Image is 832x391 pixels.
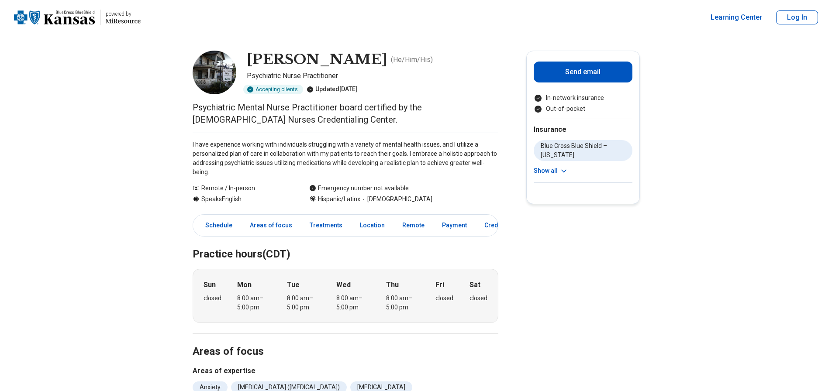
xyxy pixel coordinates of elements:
[470,294,487,303] div: closed
[776,10,818,24] button: Log In
[106,10,141,17] p: powered by
[534,104,632,113] li: Out-of-pocket
[336,294,370,312] div: 8:00 am – 5:00 pm
[397,216,430,234] a: Remote
[386,280,399,290] strong: Thu
[534,93,632,103] li: In-network insurance
[237,280,252,290] strong: Mon
[336,280,351,290] strong: Wed
[391,55,433,65] p: ( He/Him/His )
[304,216,348,234] a: Treatments
[237,294,271,312] div: 8:00 am – 5:00 pm
[437,216,472,234] a: Payment
[247,71,498,81] p: Psychiatric Nurse Practitioner
[435,280,444,290] strong: Fri
[287,280,300,290] strong: Tue
[711,12,762,23] a: Learning Center
[386,294,420,312] div: 8:00 am – 5:00 pm
[193,184,292,193] div: Remote / In-person
[193,226,498,262] h2: Practice hours (CDT)
[247,51,387,69] h1: [PERSON_NAME]
[318,195,360,204] span: Hispanic/Latinx
[470,280,480,290] strong: Sat
[204,280,216,290] strong: Sun
[193,269,498,323] div: When does the program meet?
[287,294,321,312] div: 8:00 am – 5:00 pm
[534,93,632,113] ul: Payment options
[534,62,632,82] button: Send email
[193,323,498,359] h2: Areas of focus
[534,140,632,161] li: Blue Cross Blue Shield – [US_STATE]
[435,294,453,303] div: closed
[534,166,568,175] button: Show all
[355,216,390,234] a: Location
[245,216,297,234] a: Areas of focus
[360,195,432,204] span: [DEMOGRAPHIC_DATA]
[193,140,498,177] p: I have experience working with individuals struggling with a variety of mental health issues, and...
[195,216,238,234] a: Schedule
[193,101,498,126] p: Psychiatric Mental Nurse Practitioner board certified by the [DEMOGRAPHIC_DATA] Nurses Credential...
[193,366,498,376] h3: Areas of expertise
[193,195,292,204] div: Speaks English
[309,184,409,193] div: Emergency number not available
[479,216,528,234] a: Credentials
[534,124,632,135] h2: Insurance
[307,85,357,94] div: Updated [DATE]
[204,294,221,303] div: closed
[193,51,236,94] img: David Dominguez, Psychiatric Nurse Practitioner
[243,85,303,94] div: Accepting clients
[14,3,141,31] a: Home page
